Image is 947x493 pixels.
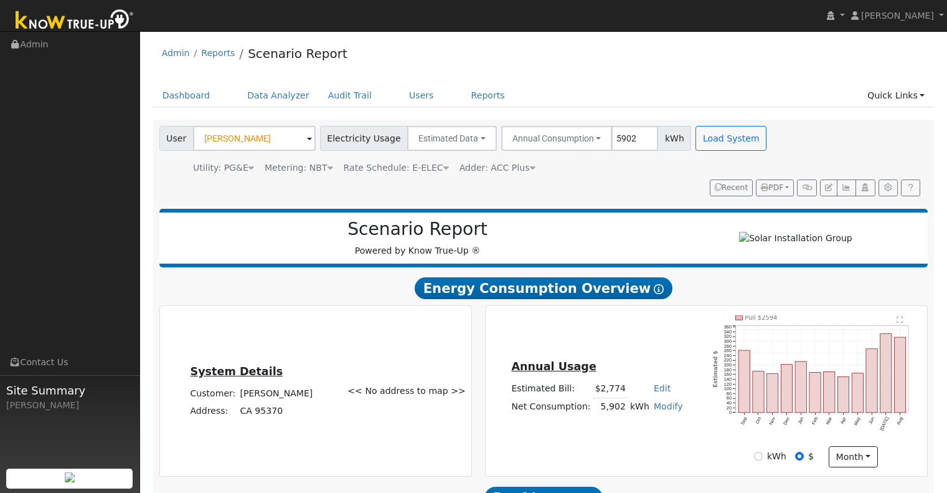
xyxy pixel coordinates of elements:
button: PDF [756,179,794,197]
text: 60 [727,395,732,401]
div: Utility: PG&E [193,161,254,175]
text: 240 [724,353,732,358]
a: Reports [201,48,235,58]
input: Select a User [193,126,316,151]
span: Site Summary [6,382,133,399]
rect: onclick="" [881,333,892,413]
text: Mar [826,416,834,426]
input: $ [795,452,804,461]
span: [PERSON_NAME] [861,11,934,21]
text: 0 [729,409,732,415]
img: retrieve [65,472,75,482]
text: Nov [768,416,777,426]
text: 20 [727,405,732,411]
a: Data Analyzer [238,84,319,107]
td: kWh [628,398,651,416]
text: 120 [724,381,732,387]
button: Multi-Series Graph [837,179,856,197]
td: Customer: [188,385,238,402]
span: PDF [761,183,783,192]
text: Oct [755,416,763,425]
button: Load System [695,126,766,151]
button: Settings [879,179,898,197]
u: System Details [190,365,283,378]
span: User [159,126,194,151]
a: Help Link [901,179,920,197]
button: Estimated Data [407,126,497,151]
td: Net Consumption: [509,398,593,416]
span: Energy Consumption Overview [415,277,672,300]
div: Powered by Know True-Up ® [166,219,670,257]
u: Annual Usage [511,360,596,373]
span: kWh [657,126,691,151]
rect: onclick="" [824,371,836,413]
text: 360 [724,324,732,330]
button: Login As [855,179,875,197]
text: Feb [811,416,819,426]
text: 320 [724,333,732,339]
i: Show Help [654,284,664,294]
text: 160 [724,371,732,377]
button: Edit User [820,179,837,197]
div: Metering: NBT [265,161,333,175]
text: 300 [724,338,732,344]
text: 40 [727,400,732,406]
text: 260 [724,348,732,353]
a: Audit Trail [319,84,381,107]
text: 220 [724,357,732,363]
td: Address: [188,402,238,419]
td: Estimated Bill: [509,380,593,398]
a: Reports [462,84,514,107]
button: Recent [710,179,753,197]
rect: onclick="" [867,348,878,413]
button: month [829,446,878,467]
text: Jan [797,416,805,426]
td: [PERSON_NAME] [238,385,315,402]
a: Scenario Report [248,46,347,61]
text: Aug [897,416,905,426]
text: 100 [724,386,732,391]
a: Quick Links [858,84,934,107]
a: Edit [654,383,671,393]
div: Adder: ACC Plus [459,161,535,175]
text: Estimated $ [713,350,719,387]
text:  [897,316,904,323]
rect: onclick="" [796,361,807,413]
a: Dashboard [153,84,220,107]
button: Generate Report Link [797,179,816,197]
rect: onclick="" [852,373,864,413]
rect: onclick="" [753,371,764,413]
div: [PERSON_NAME] [6,399,133,412]
rect: onclick="" [738,350,750,413]
rect: onclick="" [767,374,778,413]
rect: onclick="" [781,365,793,413]
td: $2,774 [593,380,628,398]
label: $ [808,450,814,463]
text: 340 [724,328,732,334]
text: May [854,416,862,426]
text: 80 [727,391,732,396]
rect: onclick="" [810,372,821,413]
text: 140 [724,376,732,382]
text: 280 [724,343,732,348]
img: Know True-Up [9,7,140,35]
span: Electricity Usage [320,126,408,151]
text: 200 [724,362,732,368]
text: Apr [840,416,848,425]
text: Pull $2594 [745,314,778,321]
span: Alias: None [344,163,449,173]
img: Solar Installation Group [739,232,852,245]
text: [DATE] [880,416,891,432]
td: CA 95370 [238,402,315,419]
input: kWh [754,452,763,461]
rect: onclick="" [895,337,907,413]
h2: Scenario Report [172,219,663,240]
rect: onclick="" [838,376,849,413]
button: Annual Consumption [501,126,613,151]
div: << No address to map >> [341,315,469,467]
a: Admin [162,48,190,58]
td: 5,902 [593,398,628,416]
label: kWh [767,450,786,463]
text: Dec [783,416,791,426]
text: Jun [868,416,876,426]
